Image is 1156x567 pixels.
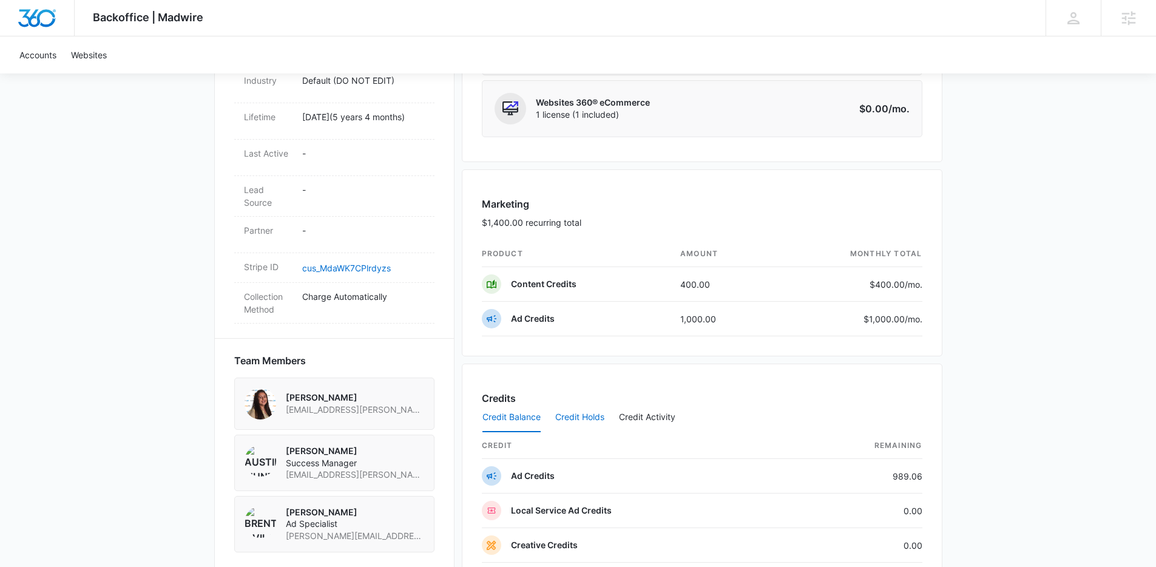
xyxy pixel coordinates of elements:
div: IndustryDefault (DO NOT EDIT) [234,67,434,103]
dt: Stripe ID [244,260,292,273]
p: Default (DO NOT EDIT) [302,74,425,87]
span: [EMAIL_ADDRESS][PERSON_NAME][DOMAIN_NAME] [286,404,424,416]
span: 1 license (1 included) [536,109,650,121]
span: Ad Specialist [286,518,424,530]
span: [EMAIL_ADDRESS][PERSON_NAME][DOMAIN_NAME] [286,469,424,481]
span: /mo. [888,103,910,115]
p: - [302,183,425,196]
dt: Lifetime [244,110,292,123]
div: Lifetime[DATE](5 years 4 months) [234,103,434,140]
div: Partner- [234,217,434,253]
span: Success Manager [286,457,424,469]
p: $400.00 [865,278,922,291]
img: Audriana Talamantes [245,388,276,419]
dt: Partner [244,224,292,237]
td: 989.06 [794,459,922,494]
p: [DATE] ( 5 years 4 months ) [302,110,425,123]
span: /mo. [905,279,922,290]
img: Austin Hunt [245,445,276,477]
p: $0.00 [853,101,910,116]
button: Credit Activity [619,403,675,432]
p: Creative Credits [511,539,578,551]
th: amount [671,241,774,267]
th: Remaining [794,433,922,459]
button: Credit Balance [482,403,541,432]
img: Brent Avila [245,506,276,538]
td: 0.00 [794,528,922,563]
p: - [302,224,425,237]
span: Team Members [234,353,306,368]
div: Stripe IDcus_MdaWK7CPlrdyzs [234,253,434,283]
p: $1,000.00 [864,313,922,325]
a: Accounts [12,36,64,73]
th: monthly total [774,241,922,267]
span: /mo. [905,314,922,324]
a: Websites [64,36,114,73]
h3: Marketing [482,197,581,211]
td: 0.00 [794,494,922,528]
h3: Credits [482,391,516,406]
p: Ad Credits [511,313,555,325]
div: Lead Source- [234,176,434,217]
a: cus_MdaWK7CPlrdyzs [302,263,391,273]
div: Last Active- [234,140,434,176]
td: 1,000.00 [671,302,774,336]
th: credit [482,433,794,459]
p: Ad Credits [511,470,555,482]
p: - [302,147,425,160]
p: Local Service Ad Credits [511,504,612,517]
p: [PERSON_NAME] [286,445,424,457]
p: Charge Automatically [302,290,425,303]
div: Collection MethodCharge Automatically [234,283,434,324]
p: [PERSON_NAME] [286,392,424,404]
span: Backoffice | Madwire [93,11,203,24]
p: Websites 360® eCommerce [536,97,650,109]
button: Credit Holds [555,403,604,432]
span: [PERSON_NAME][EMAIL_ADDRESS][PERSON_NAME][DOMAIN_NAME] [286,530,424,542]
th: product [482,241,671,267]
p: [PERSON_NAME] [286,506,424,518]
dt: Collection Method [244,290,292,316]
p: $1,400.00 recurring total [482,216,581,229]
dt: Industry [244,74,292,87]
dt: Last Active [244,147,292,160]
dt: Lead Source [244,183,292,209]
p: Content Credits [511,278,576,290]
td: 400.00 [671,267,774,302]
